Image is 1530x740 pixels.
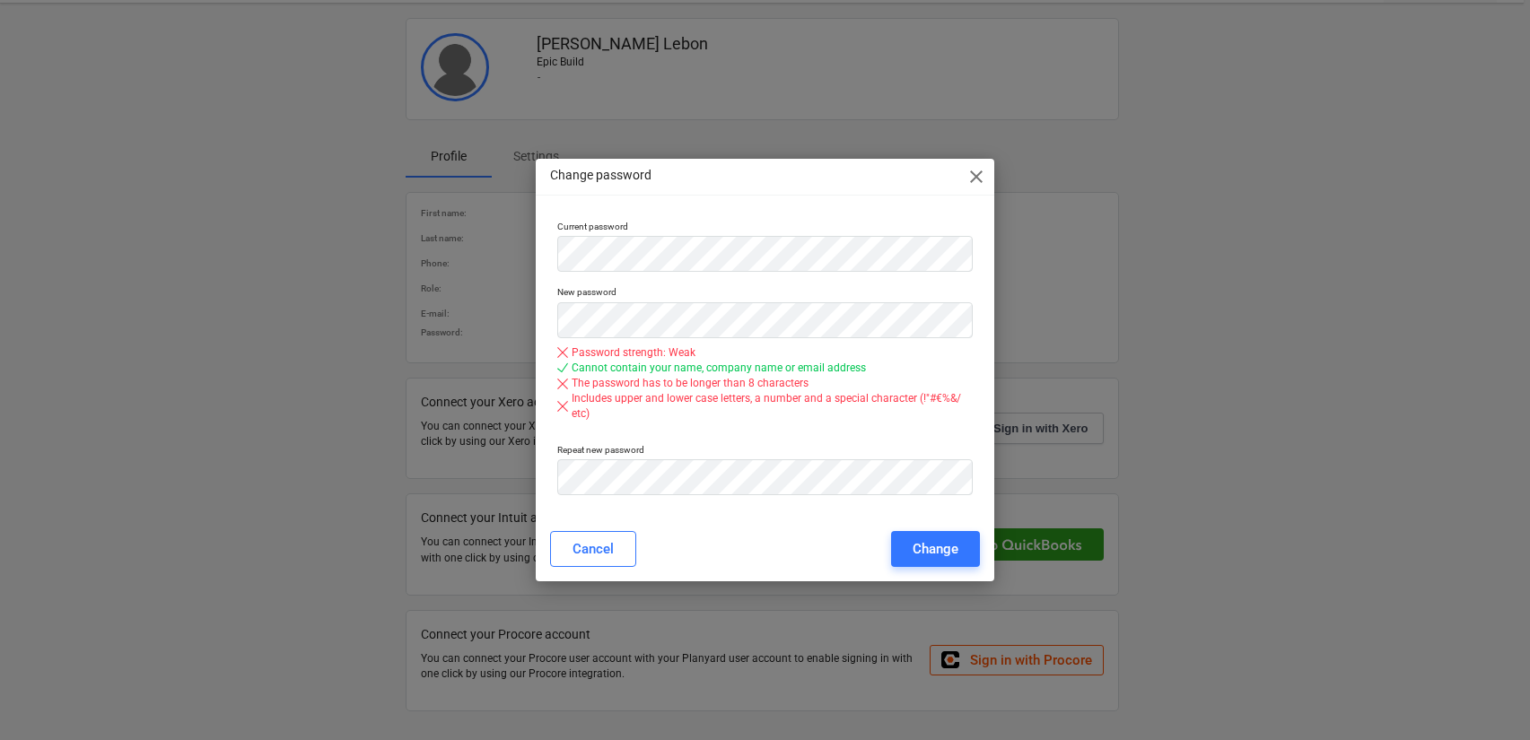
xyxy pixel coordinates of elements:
p: Repeat new password [557,444,974,459]
div: Cancel [573,537,614,561]
button: Cancel [550,531,636,567]
iframe: Chat Widget [1440,654,1530,740]
div: Cannot contain your name, company name or email address [572,361,866,376]
p: New password [557,286,974,301]
div: Password strength: Weak [572,345,695,361]
button: Change [891,531,980,567]
span: close [966,166,987,187]
div: Includes upper and lower case letters, a number and a special character (!"#€%&/ etc) [572,391,974,422]
div: Change [913,537,958,561]
p: Change password [550,166,651,185]
p: Current password [557,221,974,236]
div: The password has to be longer than 8 characters [572,376,809,391]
